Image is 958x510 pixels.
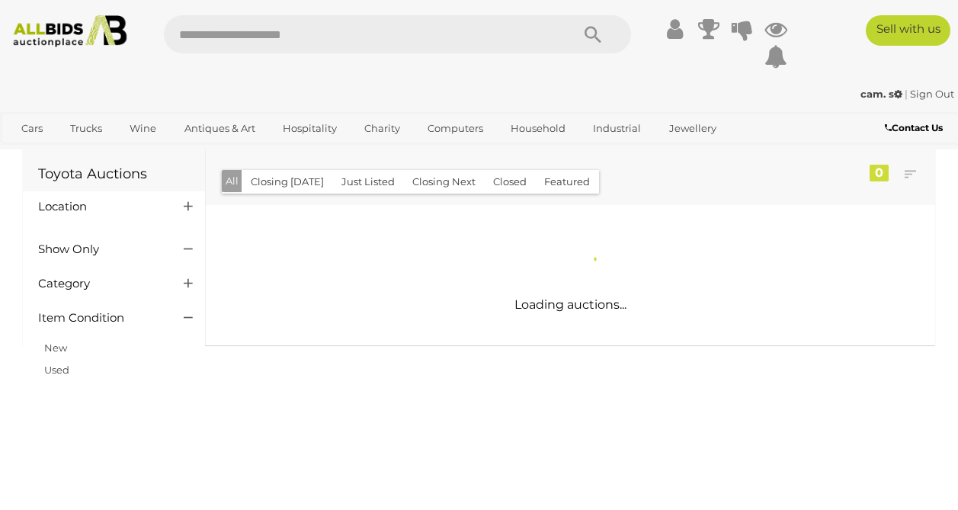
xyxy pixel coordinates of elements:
button: Just Listed [332,170,404,194]
a: Computers [418,116,493,141]
a: Jewellery [659,116,726,141]
strong: cam. s [860,88,902,100]
span: | [905,88,908,100]
a: Charity [354,116,410,141]
a: Cars [11,116,53,141]
button: Featured [535,170,599,194]
button: Closing Next [403,170,485,194]
a: Contact Us [885,120,947,136]
a: [GEOGRAPHIC_DATA] [127,141,255,166]
a: Office [11,141,60,166]
a: Trucks [60,116,112,141]
button: Closing [DATE] [242,170,333,194]
button: Closed [484,170,536,194]
b: Contact Us [885,122,943,133]
a: Industrial [583,116,651,141]
img: Allbids.com.au [7,15,133,47]
div: 0 [870,165,889,181]
button: All [222,170,242,192]
a: Used [44,364,69,376]
h4: Category [38,277,161,290]
button: Search [555,15,631,53]
h4: Location [38,200,161,213]
a: Wine [120,116,166,141]
a: Sell with us [866,15,950,46]
a: cam. s [860,88,905,100]
span: Loading auctions... [514,297,626,312]
h4: Show Only [38,243,161,256]
a: Sign Out [910,88,954,100]
a: Hospitality [273,116,347,141]
h4: Item Condition [38,312,161,325]
a: Antiques & Art [175,116,265,141]
a: Sports [68,141,119,166]
a: Household [501,116,575,141]
h1: Toyota Auctions [38,167,190,182]
a: New [44,342,67,354]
